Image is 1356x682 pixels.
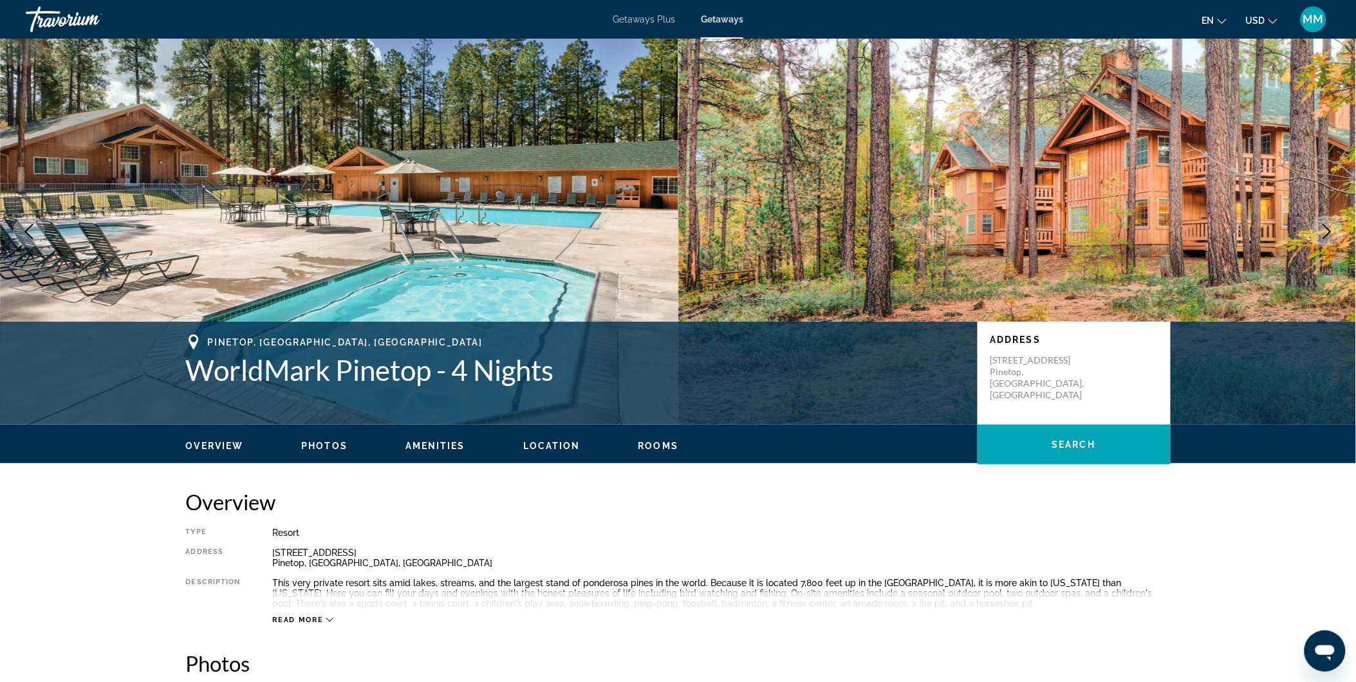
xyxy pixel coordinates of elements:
button: Search [978,425,1171,465]
button: Location [523,440,580,452]
button: Overview [186,440,244,452]
h1: WorldMark Pinetop - 4 Nights [186,353,965,387]
div: [STREET_ADDRESS] Pinetop, [GEOGRAPHIC_DATA], [GEOGRAPHIC_DATA] [273,548,1171,568]
span: Overview [186,441,244,451]
button: User Menu [1297,6,1330,33]
span: USD [1246,15,1265,26]
div: This very private resort sits amid lakes, streams, and the largest stand of ponderosa pines in th... [273,578,1171,609]
span: Read more [273,616,324,624]
a: Getaways Plus [613,14,675,24]
span: Search [1052,439,1096,450]
div: Description [186,578,241,609]
button: Photos [301,440,348,452]
button: Amenities [405,440,465,452]
span: en [1202,15,1214,26]
button: Change currency [1246,11,1277,30]
span: Rooms [638,441,679,451]
div: Type [186,528,241,538]
span: Location [523,441,580,451]
a: Getaways [701,14,743,24]
div: Address [186,548,241,568]
p: [STREET_ADDRESS] Pinetop, [GEOGRAPHIC_DATA], [GEOGRAPHIC_DATA] [990,355,1093,401]
button: Rooms [638,440,679,452]
span: Pinetop, [GEOGRAPHIC_DATA], [GEOGRAPHIC_DATA] [208,337,483,347]
span: Amenities [405,441,465,451]
button: Next image [1311,216,1343,248]
button: Change language [1202,11,1227,30]
a: Travorium [26,3,154,36]
iframe: Button to launch messaging window [1305,631,1346,672]
div: Resort [273,528,1171,538]
h2: Photos [186,650,1171,676]
button: Previous image [13,216,45,248]
span: Photos [301,441,348,451]
h2: Overview [186,489,1171,515]
p: Address [990,335,1158,345]
button: Read more [273,615,334,625]
span: MM [1303,13,1324,26]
